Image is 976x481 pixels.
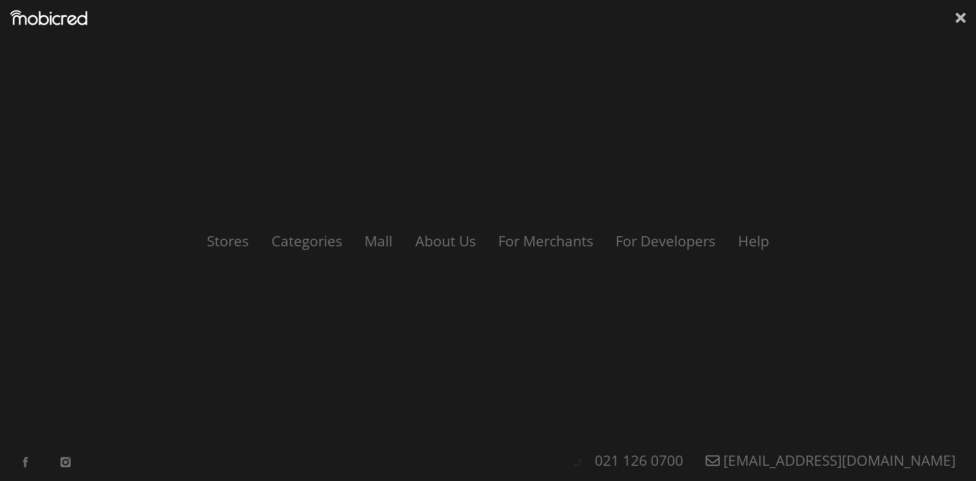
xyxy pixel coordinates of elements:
a: Mall [354,231,403,250]
a: [EMAIL_ADDRESS][DOMAIN_NAME] [695,450,966,470]
a: About Us [405,231,486,250]
a: Stores [197,231,259,250]
a: 021 126 0700 [585,450,693,470]
a: Help [728,231,779,250]
img: Mobicred [10,10,87,25]
a: For Merchants [488,231,603,250]
a: For Developers [605,231,725,250]
a: Categories [261,231,352,250]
